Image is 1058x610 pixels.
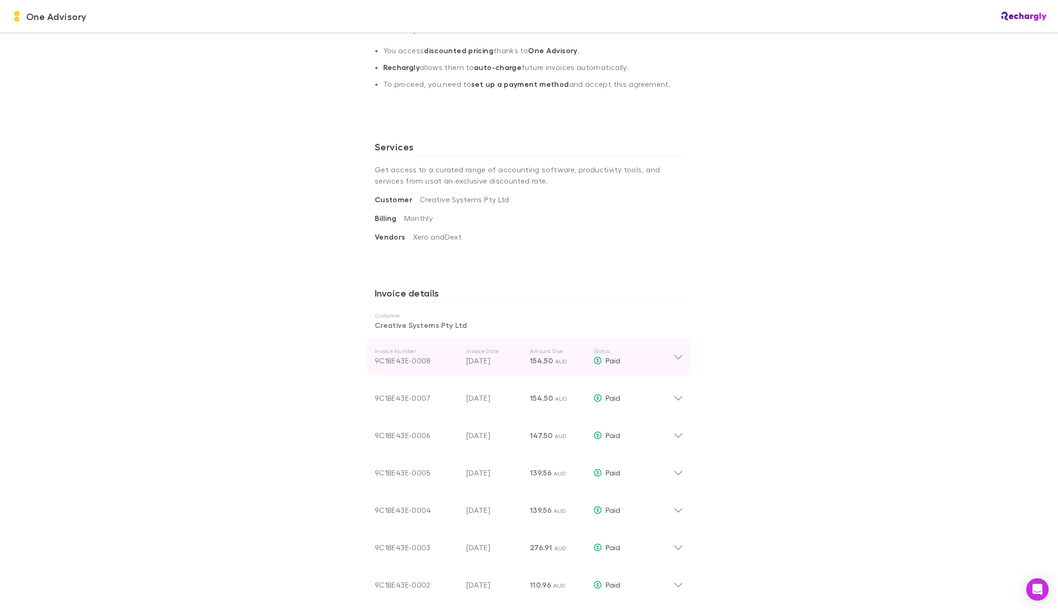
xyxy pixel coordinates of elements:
strong: set up a payment method [471,79,569,89]
li: You access thanks to . [383,46,683,63]
span: Vendors [375,232,413,241]
h3: Invoice details [375,287,683,302]
strong: discounted pricing [424,46,493,55]
p: Customer [375,312,683,319]
li: allows them to future invoices automatically. [383,63,683,79]
div: 9C1BE43E-0002[DATE]110.96 AUDPaid [367,562,691,600]
div: 9C1BE43E-0008 [375,355,459,366]
p: [DATE] [466,504,522,516]
div: 9C1BE43E-0004[DATE]139.56 AUDPaid [367,488,691,525]
span: Billing [375,213,404,223]
p: [DATE] [466,542,522,553]
span: 147.50 [530,431,552,440]
span: 154.50 [530,356,553,365]
span: Customer [375,195,420,204]
div: 9C1BE43E-0004 [375,504,459,516]
span: One Advisory [26,9,87,23]
div: 9C1BE43E-0007 [375,392,459,404]
strong: auto-charge [474,63,522,72]
span: Paid [606,393,620,402]
h3: Services [375,141,683,156]
p: Invoice Date [466,348,522,355]
span: Monthly [404,213,433,222]
span: Paid [606,580,620,589]
span: 154.50 [530,393,553,403]
img: One Advisory's Logo [11,11,22,22]
span: Paid [606,468,620,477]
p: Get access to a curated range of accounting software, productivity tools, and services from us at... [375,156,683,194]
p: [DATE] [466,467,522,478]
span: 276.91 [530,543,552,552]
p: Amount Due [530,348,586,355]
span: Paid [606,356,620,365]
span: AUD [555,433,567,440]
strong: Rechargly [383,63,420,72]
span: Paid [606,505,620,514]
span: Creative Systems Pty Ltd [420,195,509,204]
p: [DATE] [466,355,522,366]
p: Invoice Number [375,348,459,355]
p: [DATE] [466,430,522,441]
span: 139.56 [530,468,551,477]
span: AUD [554,545,567,552]
li: To proceed, you need to and accept this agreement. [383,79,683,96]
div: 9C1BE43E-0005[DATE]139.56 AUDPaid [367,450,691,488]
p: [DATE] [466,392,522,404]
span: AUD [553,582,566,589]
div: 9C1BE43E-0006 [375,430,459,441]
p: [DATE] [466,579,522,590]
span: Paid [606,431,620,440]
strong: One Advisory [528,46,577,55]
span: AUD [555,395,568,402]
div: 9C1BE43E-0006[DATE]147.50 AUDPaid [367,413,691,450]
span: Xero and Dext [413,232,462,241]
span: AUD [554,507,566,514]
span: AUD [555,358,568,365]
span: Paid [606,543,620,552]
div: 9C1BE43E-0002 [375,579,459,590]
div: 9C1BE43E-0003[DATE]276.91 AUDPaid [367,525,691,562]
span: 110.96 [530,580,551,589]
span: 139.56 [530,505,551,515]
p: Status [593,348,673,355]
p: Creative Systems Pty Ltd [375,319,683,331]
div: Open Intercom Messenger [1026,578,1049,601]
div: 9C1BE43E-0007[DATE]154.50 AUDPaid [367,376,691,413]
div: 9C1BE43E-0005 [375,467,459,478]
span: AUD [554,470,566,477]
img: Rechargly Logo [1001,12,1047,21]
div: 9C1BE43E-0003 [375,542,459,553]
div: Invoice Number9C1BE43E-0008Invoice Date[DATE]Amount Due154.50 AUDStatusPaid [367,338,691,376]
